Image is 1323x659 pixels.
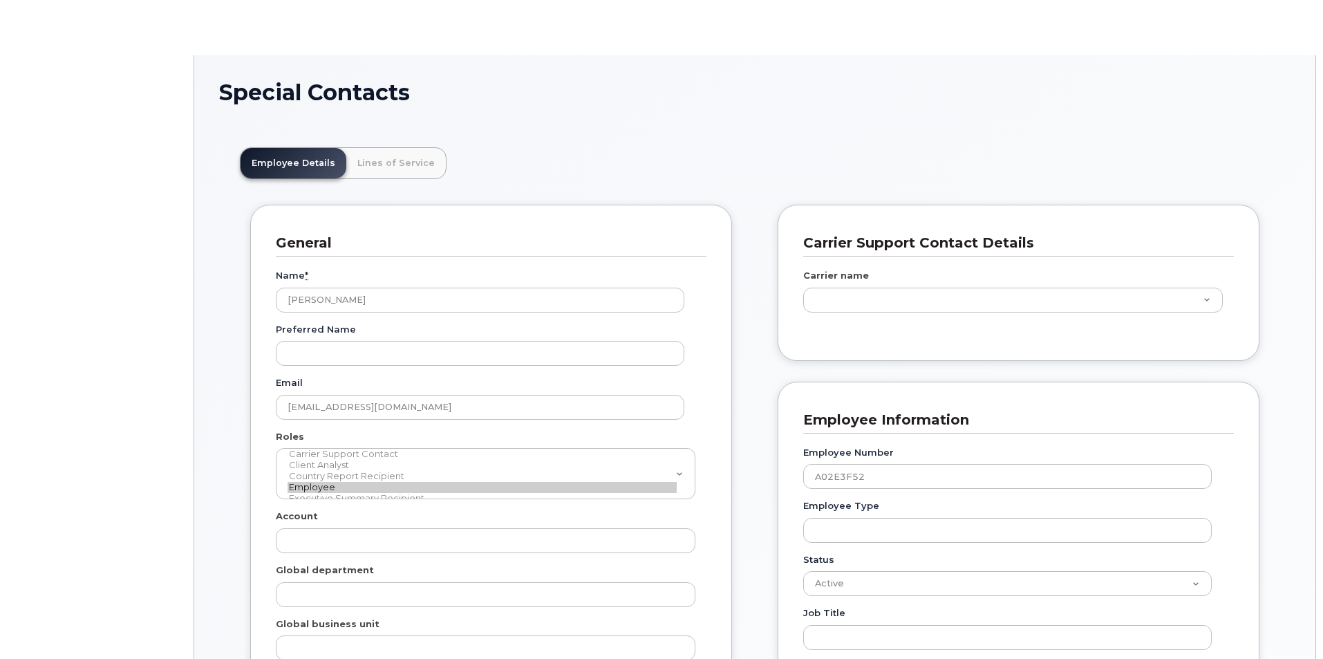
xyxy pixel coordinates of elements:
[288,493,677,504] option: Executive Summary Recipient
[288,471,677,482] option: Country Report Recipient
[803,606,845,620] label: Job Title
[803,234,1223,252] h3: Carrier Support Contact Details
[276,430,304,443] label: Roles
[346,148,446,178] a: Lines of Service
[276,510,318,523] label: Account
[803,553,834,566] label: Status
[803,446,894,459] label: Employee Number
[276,618,379,631] label: Global business unit
[219,80,1291,104] h1: Special Contacts
[276,376,303,389] label: Email
[803,269,869,282] label: Carrier name
[305,270,308,281] abbr: required
[803,411,1223,429] h3: Employee Information
[276,564,374,577] label: Global department
[288,482,677,493] option: Employee
[288,449,677,460] option: Carrier Support Contact
[288,460,677,471] option: Client Analyst
[276,269,308,282] label: Name
[803,499,879,512] label: Employee Type
[276,234,696,252] h3: General
[276,323,356,336] label: Preferred Name
[241,148,346,178] a: Employee Details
